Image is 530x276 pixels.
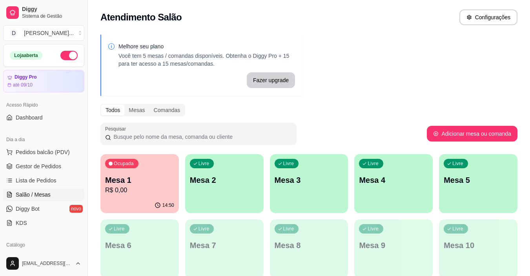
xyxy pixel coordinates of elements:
[105,240,174,251] p: Mesa 6
[22,13,81,19] span: Sistema de Gestão
[3,111,84,124] a: Dashboard
[16,177,56,184] span: Lista de Pedidos
[3,3,84,22] a: DiggySistema de Gestão
[3,239,84,251] div: Catálogo
[359,175,428,186] p: Mesa 4
[114,160,134,167] p: Ocupada
[439,154,517,213] button: LivreMesa 5
[199,226,209,232] p: Livre
[16,162,61,170] span: Gestor de Pedidos
[190,240,259,251] p: Mesa 7
[444,175,513,186] p: Mesa 5
[199,160,209,167] p: Livre
[3,160,84,173] a: Gestor de Pedidos
[3,254,84,273] button: [EMAIL_ADDRESS][DOMAIN_NAME]
[368,226,379,232] p: Livre
[114,226,125,232] p: Livre
[16,191,51,199] span: Salão / Mesas
[275,240,344,251] p: Mesa 8
[368,160,379,167] p: Livre
[60,51,78,60] button: Alterar Status
[16,148,70,156] span: Pedidos balcão (PDV)
[118,42,295,50] p: Melhore seu plano
[185,154,264,213] button: LivreMesa 2
[22,6,81,13] span: Diggy
[3,133,84,146] div: Dia a dia
[275,175,344,186] p: Mesa 3
[283,226,294,232] p: Livre
[16,114,43,121] span: Dashboard
[10,29,18,37] span: D
[247,72,295,88] button: Fazer upgrade
[3,146,84,158] button: Pedidos balcão (PDV)
[459,9,517,25] button: Configurações
[101,105,124,116] div: Todos
[15,74,37,80] article: Diggy Pro
[444,240,513,251] p: Mesa 10
[3,99,84,111] div: Acesso Rápido
[359,240,428,251] p: Mesa 9
[16,205,40,213] span: Diggy Bot
[105,186,174,195] p: R$ 0,00
[22,260,72,267] span: [EMAIL_ADDRESS][DOMAIN_NAME]
[452,160,463,167] p: Livre
[190,175,259,186] p: Mesa 2
[105,125,129,132] label: Pesquisar
[10,51,42,60] div: Loja aberta
[149,105,185,116] div: Comandas
[100,11,182,24] h2: Atendimento Salão
[270,154,348,213] button: LivreMesa 3
[16,219,27,227] span: KDS
[13,82,33,88] article: até 09/10
[3,217,84,229] a: KDS
[111,133,292,141] input: Pesquisar
[100,154,179,213] button: OcupadaMesa 1R$ 0,0014:50
[162,202,174,208] p: 14:50
[3,202,84,215] a: Diggy Botnovo
[3,188,84,201] a: Salão / Mesas
[3,70,84,92] a: Diggy Proaté 09/10
[354,154,433,213] button: LivreMesa 4
[3,174,84,187] a: Lista de Pedidos
[283,160,294,167] p: Livre
[3,25,84,41] button: Select a team
[105,175,174,186] p: Mesa 1
[427,126,517,142] button: Adicionar mesa ou comanda
[124,105,149,116] div: Mesas
[118,52,295,68] p: Você tem 5 mesas / comandas disponíveis. Obtenha o Diggy Pro + 15 para ter acesso a 15 mesas/coma...
[24,29,74,37] div: [PERSON_NAME] ...
[452,226,463,232] p: Livre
